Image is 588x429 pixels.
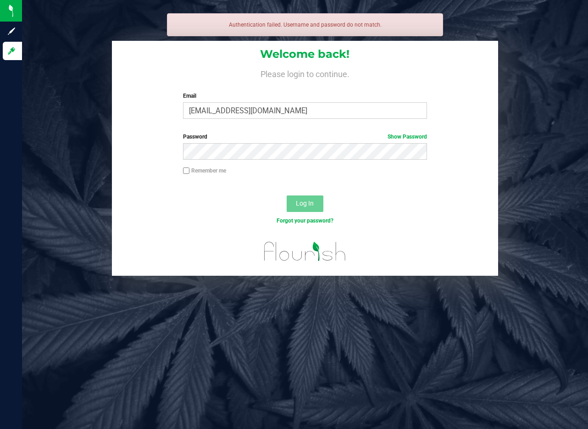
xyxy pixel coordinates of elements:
[257,235,354,268] img: flourish_logo.svg
[112,48,499,60] h1: Welcome back!
[112,68,499,79] h4: Please login to continue.
[296,200,314,207] span: Log In
[388,134,427,140] a: Show Password
[183,167,189,174] input: Remember me
[183,167,226,175] label: Remember me
[183,92,427,100] label: Email
[167,13,443,36] div: Authentication failed. Username and password do not match.
[7,27,16,36] inline-svg: Sign up
[277,217,333,224] a: Forgot your password?
[183,134,207,140] span: Password
[287,195,323,212] button: Log In
[7,46,16,56] inline-svg: Log in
